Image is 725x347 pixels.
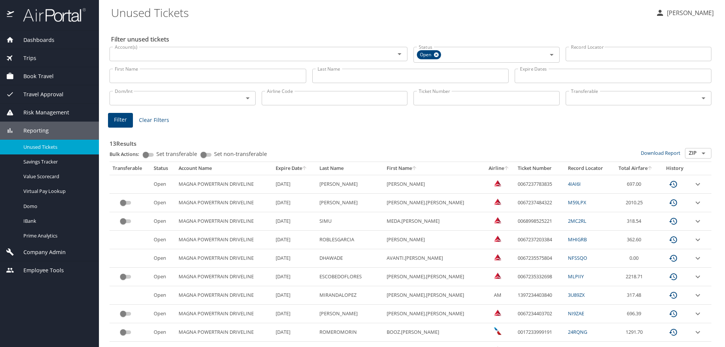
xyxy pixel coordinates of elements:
span: Risk Management [14,108,69,117]
td: [PERSON_NAME] [316,305,384,323]
button: Open [698,93,709,103]
button: expand row [693,217,702,226]
th: Ticket Number [515,162,565,175]
td: ROMEROMORIN [316,323,384,342]
td: [DATE] [273,194,316,212]
a: 24RQNG [568,328,587,335]
img: airportal-logo.png [15,8,86,22]
td: Open [151,268,176,286]
button: Open [394,49,405,59]
td: 0.00 [612,249,659,268]
td: 696.39 [612,305,659,323]
a: MLPIIY [568,273,584,280]
td: MAGNA POWERTRAIN DRIVELINE [176,305,273,323]
td: 0067237203384 [515,231,565,249]
td: Open [151,323,176,342]
span: Travel Approval [14,90,63,99]
th: Status [151,162,176,175]
td: MEDA.[PERSON_NAME] [384,212,484,231]
div: Transferable [113,165,148,172]
span: Savings Tracker [23,158,90,165]
td: MAGNA POWERTRAIN DRIVELINE [176,194,273,212]
button: sort [648,166,653,171]
td: MAGNA POWERTRAIN DRIVELINE [176,175,273,193]
button: expand row [693,272,702,281]
td: 317.48 [612,286,659,305]
td: MAGNA POWERTRAIN DRIVELINE [176,212,273,231]
td: ESCOBEDOFLORES [316,268,384,286]
h3: 13 Results [110,135,711,148]
button: Clear Filters [136,113,172,127]
button: sort [504,166,509,171]
td: MAGNA POWERTRAIN DRIVELINE [176,286,273,305]
th: History [659,162,690,175]
td: [DATE] [273,305,316,323]
td: [PERSON_NAME] [316,194,384,212]
span: Set transferable [156,151,197,157]
td: MAGNA POWERTRAIN DRIVELINE [176,268,273,286]
td: MAGNA POWERTRAIN DRIVELINE [176,323,273,342]
button: expand row [693,328,702,337]
span: Filter [114,115,127,125]
a: NFSSQO [568,254,587,261]
td: Open [151,249,176,268]
span: Prime Analytics [23,232,90,239]
th: Record Locator [565,162,612,175]
td: [DATE] [273,249,316,268]
a: 2MC2RL [568,217,586,224]
a: MHIGRB [568,236,587,243]
td: [DATE] [273,286,316,305]
h2: Filter unused tickets [111,33,713,45]
span: IBank [23,217,90,225]
button: sort [302,166,307,171]
a: Download Report [641,150,680,156]
td: Open [151,194,176,212]
td: 1291.70 [612,323,659,342]
img: Delta Airlines [494,272,501,279]
div: Open [417,50,441,59]
td: [DATE] [273,175,316,193]
img: Delta Airlines [494,198,501,205]
p: Bulk Actions: [110,151,145,157]
button: sort [412,166,417,171]
img: icon-airportal.png [7,8,15,22]
td: Open [151,231,176,249]
button: expand row [693,180,702,189]
td: Open [151,212,176,231]
button: [PERSON_NAME] [652,6,717,20]
th: Expire Date [273,162,316,175]
span: Unused Tickets [23,143,90,151]
span: Value Scorecard [23,173,90,180]
img: Delta Airlines [494,235,501,242]
span: Employee Tools [14,266,64,275]
th: Last Name [316,162,384,175]
td: [DATE] [273,323,316,342]
span: Company Admin [14,248,66,256]
span: AM [494,291,501,298]
button: expand row [693,254,702,263]
button: Open [698,148,709,159]
button: expand row [693,291,702,300]
td: 0067237783835 [515,175,565,193]
td: 0067235575804 [515,249,565,268]
th: Account Name [176,162,273,175]
td: [PERSON_NAME] [384,231,484,249]
td: 362.60 [612,231,659,249]
td: 697.00 [612,175,659,193]
th: Airline [484,162,515,175]
img: Delta Airlines [494,309,501,316]
img: Delta Airlines [494,253,501,261]
h1: Unused Tickets [111,1,649,24]
button: expand row [693,309,702,318]
a: 3U89ZX [568,291,585,298]
span: Open [417,51,436,59]
td: MAGNA POWERTRAIN DRIVELINE [176,249,273,268]
button: Filter [108,113,133,128]
img: American Airlines [494,327,501,335]
td: [PERSON_NAME] [384,175,484,193]
td: [PERSON_NAME].[PERSON_NAME] [384,194,484,212]
td: 2218.71 [612,268,659,286]
td: [PERSON_NAME].[PERSON_NAME] [384,268,484,286]
td: [PERSON_NAME].[PERSON_NAME] [384,305,484,323]
th: Total Airfare [612,162,659,175]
